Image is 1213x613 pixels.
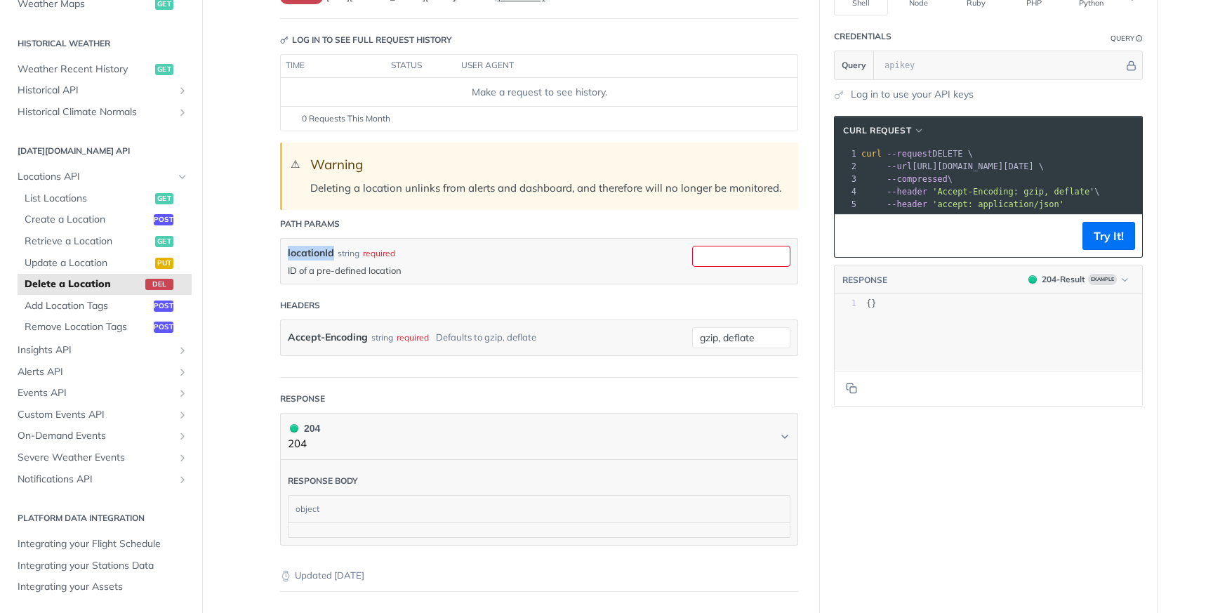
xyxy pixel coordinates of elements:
[18,188,192,209] a: List Locationsget
[25,192,152,206] span: List Locations
[177,85,188,96] button: Show subpages for Historical API
[779,431,790,442] svg: Chevron
[18,296,192,317] a: Add Location Tagspost
[11,362,192,383] a: Alerts APIShow subpages for Alerts API
[1021,272,1135,286] button: 204204-ResultExample
[177,409,188,421] button: Show subpages for Custom Events API
[436,327,536,348] div: Defaults to gzip, deflate
[843,124,911,137] span: cURL Request
[397,327,429,348] div: required
[290,424,298,433] span: 204
[18,559,188,573] span: Integrating your Stations Data
[18,105,173,119] span: Historical Climate Normals
[842,273,888,287] button: RESPONSE
[11,426,192,447] a: On-Demand EventsShow subpages for On-Demand Events
[18,429,173,443] span: On-Demand Events
[861,149,973,159] span: DELETE \
[835,160,859,173] div: 2
[1028,275,1037,284] span: 204
[25,213,150,227] span: Create a Location
[291,157,300,173] span: ⚠
[288,475,358,487] div: Response body
[866,298,877,308] span: {}
[18,580,188,594] span: Integrating your Assets
[155,258,173,269] span: put
[932,187,1094,197] span: 'Accept-Encoding: gzip, deflate'
[288,246,334,261] label: locationId
[280,34,452,46] div: Log in to see full request history
[887,174,948,184] span: --compressed
[18,537,188,551] span: Integrating your Flight Schedule
[25,299,150,313] span: Add Location Tags
[11,576,192,598] a: Integrating your Assets
[861,187,1100,197] span: \
[280,569,798,583] p: Updated [DATE]
[177,452,188,463] button: Show subpages for Severe Weather Events
[18,62,152,77] span: Weather Recent History
[887,199,927,209] span: --header
[18,317,192,338] a: Remove Location Tagspost
[1088,274,1117,285] span: Example
[1111,33,1143,44] div: QueryInformation
[25,320,150,334] span: Remove Location Tags
[177,107,188,118] button: Show subpages for Historical Climate Normals
[386,55,456,77] th: status
[834,30,891,43] div: Credentials
[177,474,188,485] button: Show subpages for Notifications API
[177,367,188,378] button: Show subpages for Alerts API
[861,174,953,184] span: \
[861,149,882,159] span: curl
[18,386,173,400] span: Events API
[288,264,685,277] p: ID of a pre-defined location
[851,87,974,102] a: Log in to use your API keys
[18,365,173,379] span: Alerts API
[11,102,192,123] a: Historical Climate NormalsShow subpages for Historical Climate Normals
[155,64,173,75] span: get
[363,247,395,260] div: required
[887,187,927,197] span: --header
[835,51,874,79] button: Query
[11,447,192,468] a: Severe Weather EventsShow subpages for Severe Weather Events
[288,421,320,436] div: 204
[1042,273,1085,286] div: 204 - Result
[835,198,859,211] div: 5
[288,436,320,452] p: 204
[280,299,320,312] div: Headers
[842,59,866,72] span: Query
[289,496,786,522] div: object
[154,214,173,225] span: post
[1082,222,1135,250] button: Try It!
[842,225,861,246] button: Copy to clipboard
[280,36,289,44] svg: Key
[835,185,859,198] div: 4
[18,84,173,98] span: Historical API
[842,378,861,399] button: Copy to clipboard
[286,85,792,100] div: Make a request to see history.
[835,173,859,185] div: 3
[18,343,173,357] span: Insights API
[154,301,173,312] span: post
[25,235,152,249] span: Retrieve a Location
[11,59,192,80] a: Weather Recent Historyget
[11,512,192,525] h2: Platform DATA integration
[25,256,152,270] span: Update a Location
[310,180,784,197] p: Deleting a location unlinks from alerts and dashboard, and therefore will no longer be monitored.
[11,80,192,101] a: Historical APIShow subpages for Historical API
[18,274,192,295] a: Delete a Locationdel
[11,166,192,187] a: Locations APIHide subpages for Locations API
[1111,33,1134,44] div: Query
[25,277,142,291] span: Delete a Location
[18,451,173,465] span: Severe Weather Events
[11,383,192,404] a: Events APIShow subpages for Events API
[280,393,325,405] div: Response
[18,209,192,230] a: Create a Locationpost
[1136,35,1143,42] i: Information
[281,55,386,77] th: time
[18,253,192,274] a: Update a Locationput
[177,430,188,442] button: Show subpages for On-Demand Events
[338,247,359,260] div: string
[177,388,188,399] button: Show subpages for Events API
[18,473,173,487] span: Notifications API
[456,55,769,77] th: user agent
[11,555,192,576] a: Integrating your Stations Data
